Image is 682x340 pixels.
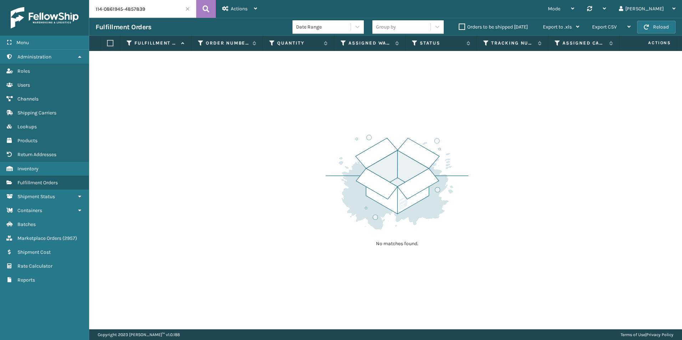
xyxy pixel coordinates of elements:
span: Channels [17,96,39,102]
span: Products [17,138,37,144]
span: Rate Calculator [17,263,52,269]
div: Date Range [296,23,351,31]
p: Copyright 2023 [PERSON_NAME]™ v 1.0.188 [98,329,180,340]
span: Reports [17,277,35,283]
span: ( 2957 ) [62,235,77,241]
span: Marketplace Orders [17,235,61,241]
span: Return Addresses [17,151,56,158]
a: Privacy Policy [646,332,673,337]
label: Order Number [206,40,249,46]
span: Shipment Cost [17,249,51,255]
span: Users [17,82,30,88]
span: Actions [626,37,675,49]
label: Orders to be shipped [DATE] [459,24,528,30]
span: Batches [17,221,36,227]
label: Tracking Number [491,40,534,46]
h3: Fulfillment Orders [96,23,151,31]
span: Mode [548,6,560,12]
div: Group by [376,23,396,31]
span: Containers [17,207,42,213]
span: Administration [17,54,51,60]
label: Status [420,40,463,46]
span: Export to .xls [543,24,572,30]
label: Quantity [277,40,320,46]
label: Assigned Warehouse [348,40,392,46]
span: Menu [16,40,29,46]
span: Shipment Status [17,194,55,200]
span: Roles [17,68,30,74]
span: Export CSV [592,24,617,30]
label: Fulfillment Order Id [134,40,178,46]
span: Fulfillment Orders [17,180,58,186]
button: Reload [637,21,676,34]
span: Shipping Carriers [17,110,56,116]
a: Terms of Use [621,332,645,337]
span: Actions [231,6,248,12]
div: | [621,329,673,340]
img: logo [11,7,78,29]
span: Lookups [17,124,37,130]
span: Inventory [17,166,39,172]
label: Assigned Carrier Service [563,40,606,46]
